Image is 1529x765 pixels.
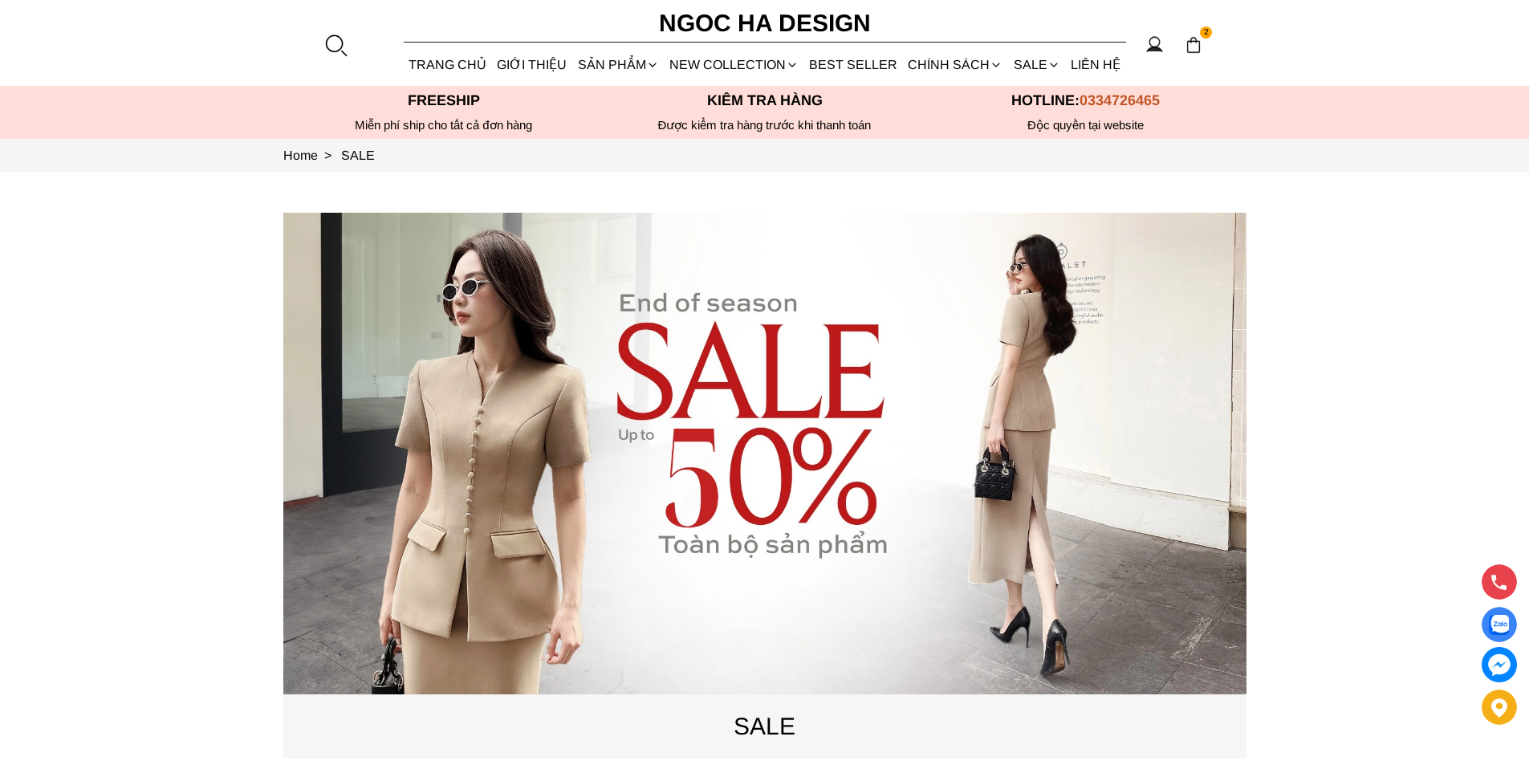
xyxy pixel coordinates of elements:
span: 0334726465 [1080,92,1160,108]
font: Kiểm tra hàng [707,92,823,108]
a: TRANG CHỦ [404,43,492,86]
a: BEST SELLER [804,43,903,86]
a: SALE [1008,43,1065,86]
a: Link to Home [283,149,341,162]
h6: Độc quyền tại website [925,118,1246,132]
p: Hotline: [925,92,1246,109]
a: Link to SALE [341,149,375,162]
img: Display image [1489,615,1509,635]
a: GIỚI THIỆU [492,43,572,86]
p: Được kiểm tra hàng trước khi thanh toán [604,118,925,132]
img: img-CART-ICON-ksit0nf1 [1185,36,1202,54]
div: Chính sách [903,43,1008,86]
a: NEW COLLECTION [664,43,803,86]
a: Display image [1482,607,1517,642]
p: SALE [283,707,1246,745]
a: Ngoc Ha Design [645,4,885,43]
a: LIÊN HỆ [1065,43,1125,86]
p: Freeship [283,92,604,109]
a: messenger [1482,647,1517,682]
div: Miễn phí ship cho tất cả đơn hàng [283,118,604,132]
span: 2 [1200,26,1213,39]
span: > [318,149,338,162]
div: SẢN PHẨM [572,43,664,86]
